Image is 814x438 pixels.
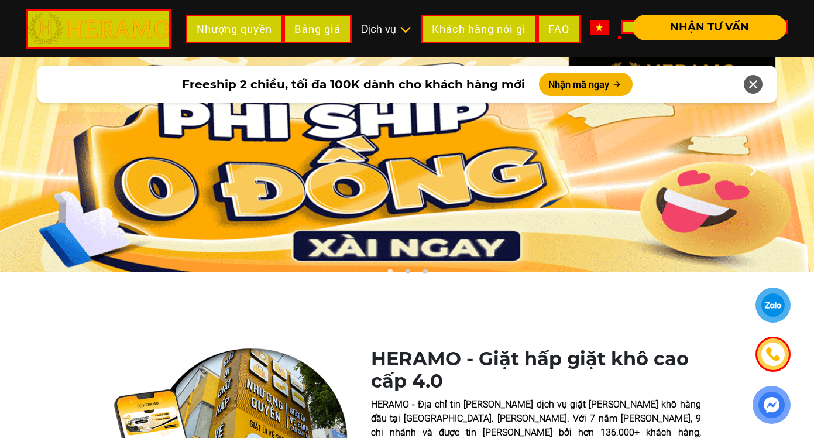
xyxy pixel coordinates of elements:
img: heramo-logo.png [28,13,169,44]
a: Nhượng quyền [186,15,283,43]
button: NHẬN TƯ VẤN [633,15,786,40]
a: phone-icon [757,338,789,371]
a: Khách hàng nói gì [421,15,537,43]
img: subToggleIcon [399,24,411,36]
a: NHẬN TƯ VẤN [621,20,788,34]
img: phone-icon [765,346,782,362]
div: Dịch vụ [361,21,411,37]
button: Nhận mã ngay [539,73,633,96]
a: FAQ [537,15,581,43]
h1: HERAMO - Giặt hấp giặt khô cao cấp 4.0 [371,348,701,393]
img: vn-flag.png [590,20,609,35]
button: 1 [384,268,396,280]
button: 3 [419,268,431,280]
span: Freeship 2 chiều, tối đa 100K dành cho khách hàng mới [182,76,525,93]
button: 2 [401,268,413,280]
a: Bảng giá [283,15,352,43]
